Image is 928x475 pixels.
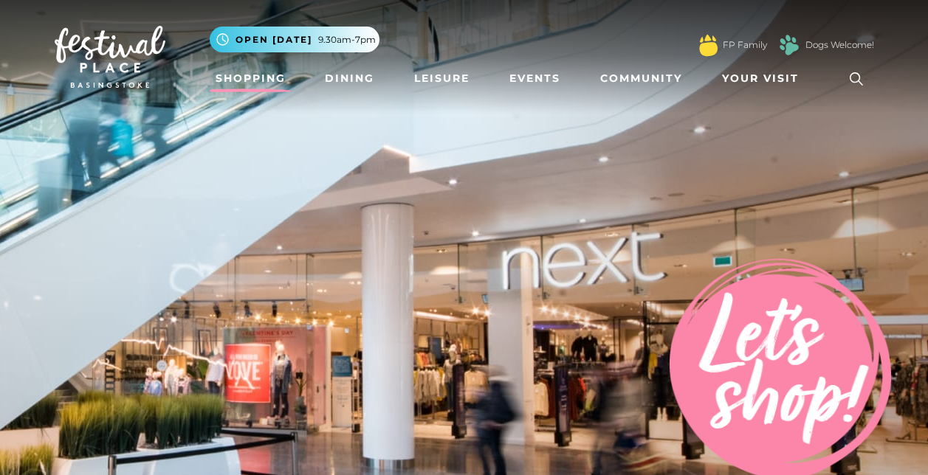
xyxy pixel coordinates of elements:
span: Your Visit [722,71,799,86]
span: 9.30am-7pm [318,33,376,46]
a: Dogs Welcome! [805,38,874,52]
a: Dining [319,65,380,92]
a: FP Family [723,38,767,52]
a: Community [594,65,688,92]
span: Open [DATE] [236,33,312,46]
a: Your Visit [716,65,812,92]
img: Festival Place Logo [55,26,165,88]
button: Open [DATE] 9.30am-7pm [210,27,379,52]
a: Leisure [408,65,475,92]
a: Shopping [210,65,292,92]
a: Events [503,65,566,92]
